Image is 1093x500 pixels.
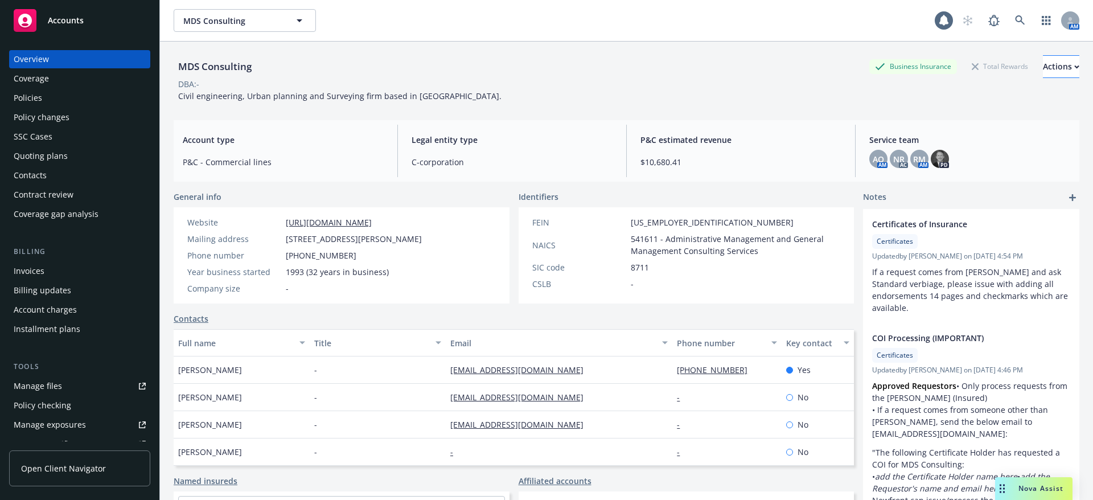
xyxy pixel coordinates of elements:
span: General info [174,191,221,203]
button: Nova Assist [995,477,1073,500]
span: [PERSON_NAME] [178,364,242,376]
a: - [677,392,689,403]
a: SSC Cases [9,128,150,146]
div: Coverage gap analysis [14,205,98,223]
div: SSC Cases [14,128,52,146]
a: Contacts [174,313,208,325]
span: No [798,446,808,458]
button: Email [446,329,672,356]
span: [PERSON_NAME] [178,419,242,431]
div: Overview [14,50,49,68]
span: If a request comes from [PERSON_NAME] and ask Standard verbiage, please issue with adding all end... [872,267,1070,313]
span: - [314,419,317,431]
div: Coverage [14,69,49,88]
div: Quoting plans [14,147,68,165]
span: Account type [183,134,384,146]
a: - [677,419,689,430]
div: Manage files [14,377,62,395]
div: Business Insurance [869,59,957,73]
div: MDS Consulting [174,59,256,74]
div: Key contact [786,337,837,349]
a: add [1066,191,1079,204]
span: P&C estimated revenue [640,134,841,146]
div: Invoices [14,262,44,280]
span: COI Processing (IMPORTANT) [872,332,1041,344]
div: NAICS [532,239,626,251]
span: [PHONE_NUMBER] [286,249,356,261]
a: Invoices [9,262,150,280]
span: Service team [869,134,1070,146]
a: Quoting plans [9,147,150,165]
div: Phone number [187,249,281,261]
span: No [798,391,808,403]
a: [URL][DOMAIN_NAME] [286,217,372,228]
span: Legal entity type [412,134,613,146]
div: Full name [178,337,293,349]
span: [STREET_ADDRESS][PERSON_NAME] [286,233,422,245]
div: Company size [187,282,281,294]
a: Switch app [1035,9,1058,32]
a: Installment plans [9,320,150,338]
a: [EMAIL_ADDRESS][DOMAIN_NAME] [450,364,593,375]
a: [PHONE_NUMBER] [677,364,757,375]
div: DBA: - [178,78,199,90]
span: [US_EMPLOYER_IDENTIFICATION_NUMBER] [631,216,794,228]
span: Civil engineering, Urban planning and Surveying firm based in [GEOGRAPHIC_DATA]. [178,91,502,101]
span: AO [873,153,884,165]
span: 1993 (32 years in business) [286,266,389,278]
div: Billing updates [14,281,71,300]
span: Notes [863,191,886,204]
button: MDS Consulting [174,9,316,32]
a: Billing updates [9,281,150,300]
a: Search [1009,9,1032,32]
div: CSLB [532,278,626,290]
a: Overview [9,50,150,68]
button: Key contact [782,329,854,356]
span: - [314,446,317,458]
div: Actions [1043,56,1079,77]
a: Policy changes [9,108,150,126]
span: 8711 [631,261,649,273]
span: - [286,282,289,294]
div: Website [187,216,281,228]
span: C-corporation [412,156,613,168]
button: Full name [174,329,310,356]
a: Manage exposures [9,416,150,434]
a: Named insureds [174,475,237,487]
div: Year business started [187,266,281,278]
div: SIC code [532,261,626,273]
div: Certificates of InsuranceCertificatesUpdatedby [PERSON_NAME] on [DATE] 4:54 PMIf a request comes ... [863,209,1079,323]
span: [PERSON_NAME] [178,391,242,403]
a: Contacts [9,166,150,185]
span: - [314,391,317,403]
div: Phone number [677,337,764,349]
a: Report a Bug [983,9,1005,32]
span: NR [893,153,905,165]
a: Policy checking [9,396,150,415]
span: RM [913,153,926,165]
a: - [677,446,689,457]
div: Tools [9,361,150,372]
div: Mailing address [187,233,281,245]
a: Coverage gap analysis [9,205,150,223]
div: Contacts [14,166,47,185]
span: $10,680.41 [640,156,841,168]
span: Certificates [877,236,913,247]
div: Billing [9,246,150,257]
a: Manage certificates [9,435,150,453]
a: Affiliated accounts [519,475,591,487]
img: photo [931,150,949,168]
em: add the Certificate Holder name here [875,471,1017,482]
div: Manage exposures [14,416,86,434]
strong: Approved Requestors [872,380,956,391]
span: Updated by [PERSON_NAME] on [DATE] 4:54 PM [872,251,1070,261]
a: Manage files [9,377,150,395]
a: Policies [9,89,150,107]
span: - [631,278,634,290]
a: Account charges [9,301,150,319]
div: Drag to move [995,477,1009,500]
span: Updated by [PERSON_NAME] on [DATE] 4:46 PM [872,365,1070,375]
div: Total Rewards [966,59,1034,73]
div: Policy checking [14,396,71,415]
